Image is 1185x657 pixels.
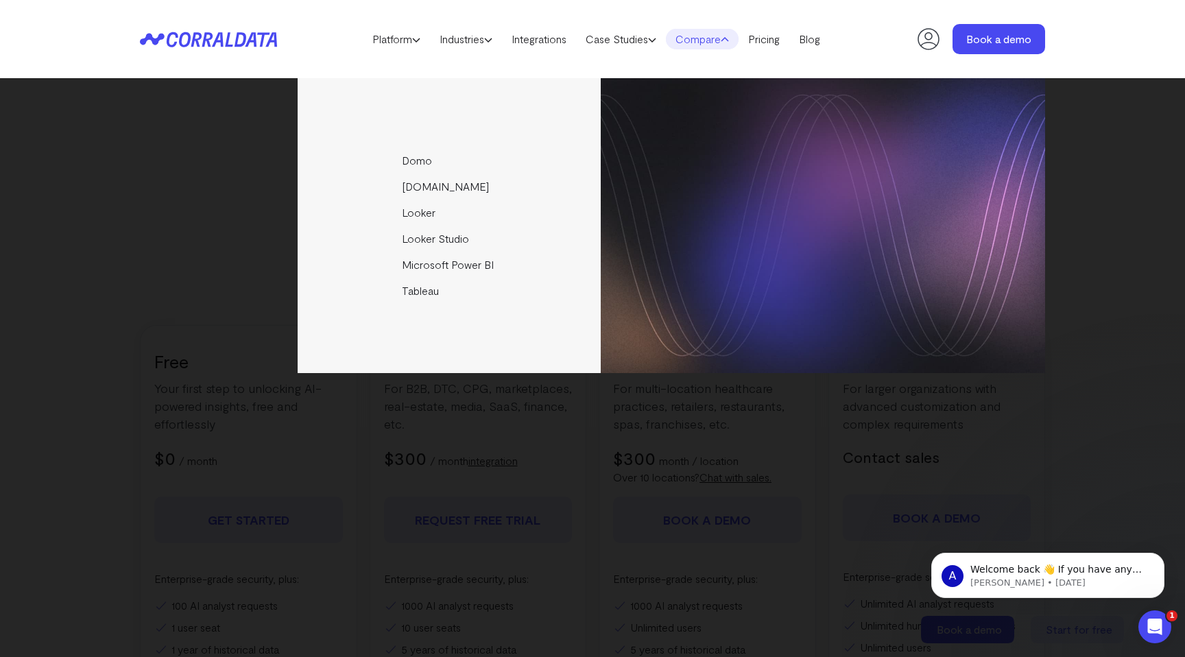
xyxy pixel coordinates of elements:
a: Platform [363,29,430,49]
a: Blog [789,29,830,49]
a: Looker Studio [298,226,603,252]
iframe: Intercom notifications message [911,524,1185,620]
a: Domo [298,147,603,174]
span: 1 [1166,610,1177,621]
a: Microsoft Power BI [298,252,603,278]
a: [DOMAIN_NAME] [298,174,603,200]
a: Compare [666,29,739,49]
a: Industries [430,29,502,49]
a: Case Studies [576,29,666,49]
a: Integrations [502,29,576,49]
a: Tableau [298,278,603,304]
a: Pricing [739,29,789,49]
iframe: Intercom live chat [1138,610,1171,643]
a: Looker [298,200,603,226]
a: Book a demo [953,24,1045,54]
